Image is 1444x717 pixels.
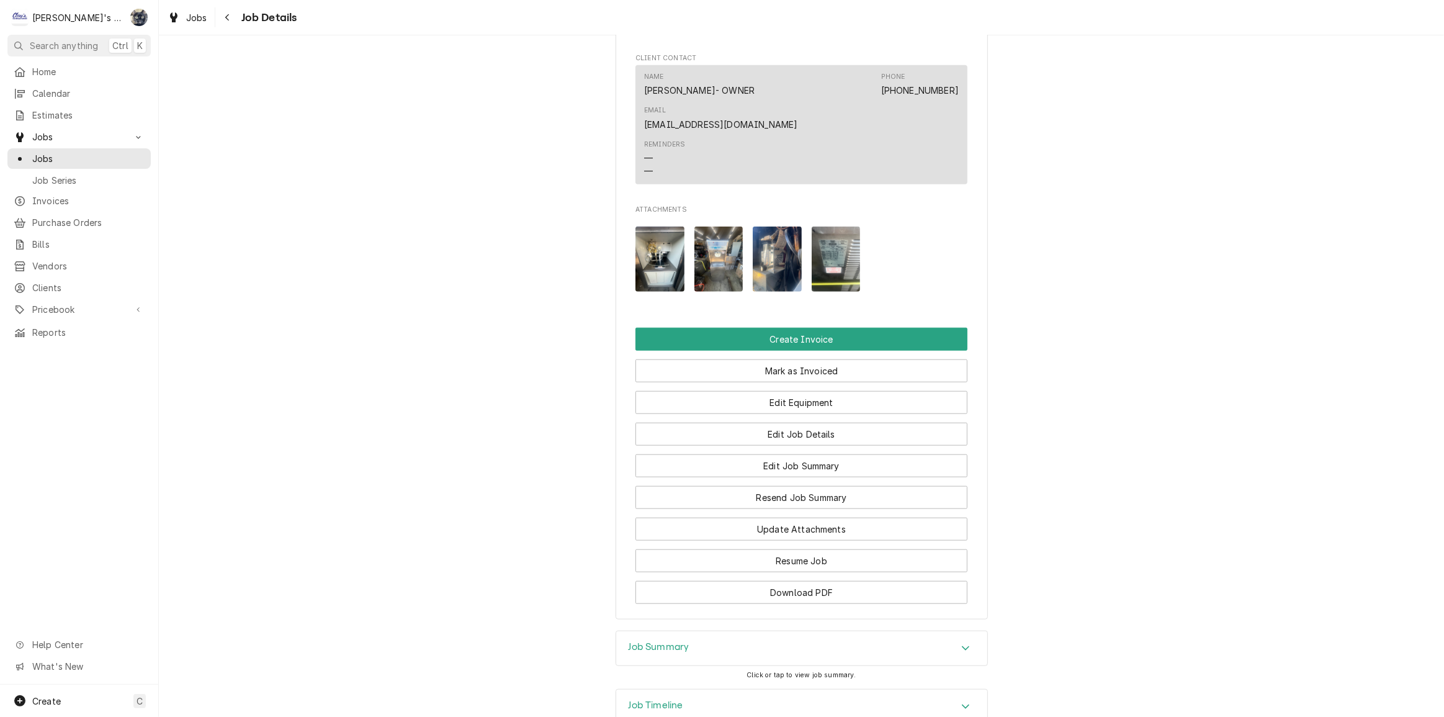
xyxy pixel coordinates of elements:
a: Home [7,61,151,82]
div: Accordion Header [616,631,987,666]
h3: Job Timeline [629,700,683,711]
button: Resume Job [635,549,967,572]
a: [PHONE_NUMBER] [881,85,959,96]
div: Clay's Refrigeration's Avatar [11,9,29,26]
div: Button Group Row [635,446,967,477]
img: nOTLFK9PQvyS88JzjAdi [753,227,802,292]
span: Client Contact [635,53,967,63]
button: Mark as Invoiced [635,359,967,382]
div: Contact [635,65,967,184]
a: [EMAIL_ADDRESS][DOMAIN_NAME] [644,119,797,130]
span: Ctrl [112,39,128,52]
span: Attachments [635,205,967,215]
div: Attachments [635,205,967,302]
div: Button Group [635,328,967,604]
div: [PERSON_NAME]'s Refrigeration [32,11,123,24]
span: C [137,695,143,708]
span: Create [32,696,61,706]
span: Jobs [32,130,126,143]
button: Resend Job Summary [635,486,967,509]
button: Edit Job Details [635,423,967,446]
div: Button Group Row [635,414,967,446]
button: Edit Job Summary [635,454,967,477]
div: Button Group Row [635,328,967,351]
a: Job Series [7,170,151,191]
div: Job Summary [616,631,988,667]
span: Purchase Orders [32,216,145,229]
span: Job Details [238,9,297,26]
span: What's New [32,660,143,673]
img: u0icvSxMSOOBsEyV44BN [812,227,861,292]
span: Bills [32,238,145,251]
a: Go to Help Center [7,634,151,655]
div: — [644,165,653,178]
span: K [137,39,143,52]
a: Jobs [7,148,151,169]
button: Download PDF [635,581,967,604]
img: WgkTYHFZSxqPZgMBWymR [635,227,684,292]
span: Calendar [32,87,145,100]
a: Estimates [7,105,151,125]
span: Estimates [32,109,145,122]
div: Client Contact [635,53,967,189]
a: Purchase Orders [7,212,151,233]
div: Button Group Row [635,382,967,414]
span: Vendors [32,259,145,273]
img: ob1mRuITC2IwA4ONu3sB [694,227,743,292]
div: — [644,151,653,165]
div: Button Group Row [635,509,967,541]
a: Reports [7,322,151,343]
span: Attachments [635,217,967,302]
span: Reports [32,326,145,339]
button: Create Invoice [635,328,967,351]
div: Button Group Row [635,351,967,382]
div: Name [644,72,755,97]
button: Search anythingCtrlK [7,35,151,56]
button: Accordion Details Expand Trigger [616,631,987,666]
a: Calendar [7,83,151,104]
span: Jobs [186,11,207,24]
div: Button Group Row [635,477,967,509]
span: Clients [32,281,145,294]
span: Home [32,65,145,78]
span: Help Center [32,638,143,651]
div: Phone [881,72,959,97]
button: Edit Equipment [635,391,967,414]
a: Go to Pricebook [7,299,151,320]
button: Update Attachments [635,518,967,541]
a: Go to What's New [7,656,151,677]
div: C [11,9,29,26]
div: Phone [881,72,905,82]
div: Email [644,106,797,130]
button: Navigate back [218,7,238,27]
h3: Job Summary [629,641,689,653]
a: Jobs [163,7,212,28]
span: Pricebook [32,303,126,316]
span: Search anything [30,39,98,52]
a: Go to Jobs [7,127,151,147]
a: Invoices [7,191,151,211]
span: Jobs [32,152,145,165]
div: Sarah Bendele's Avatar [130,9,148,26]
div: Name [644,72,664,82]
div: Button Group Row [635,541,967,572]
a: Clients [7,277,151,298]
div: SB [130,9,148,26]
div: [PERSON_NAME]- OWNER [644,84,755,97]
div: Client Contact List [635,65,967,189]
div: Reminders [644,140,685,178]
a: Bills [7,234,151,255]
span: Job Series [32,174,145,187]
a: Vendors [7,256,151,276]
span: Click or tap to view job summary. [747,671,856,679]
div: Reminders [644,140,685,150]
div: Button Group Row [635,572,967,604]
div: Email [644,106,666,115]
span: Invoices [32,194,145,207]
